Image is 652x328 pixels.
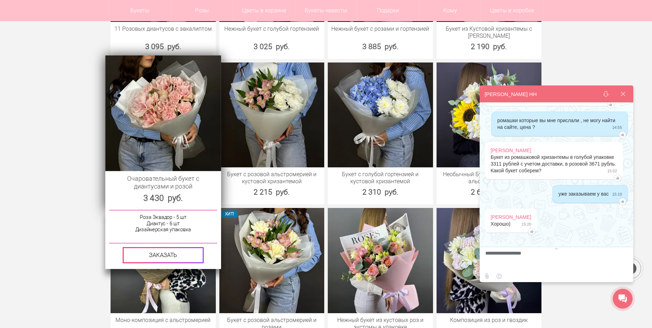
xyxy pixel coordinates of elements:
span: ХИТ! [221,210,238,218]
span: ромашки которые вы мне прислали , не могу найти на сайте, цена ? [497,118,615,130]
a: Нежный букет с голубой гортензией [223,25,321,32]
span: Букет из ромашковой хризантемы в голубой упаковке 3311 рублей с учетом доставки, в розовой 3671 р... [491,154,616,173]
a: Букет с розовой альстромерией и кустовой хризантемой [223,171,321,185]
a: Очаровательный букет с диантусами и розой [109,175,217,190]
a: Моно-композиция с альстромерией [114,317,212,324]
div: [PERSON_NAME] [491,147,531,154]
div: [PERSON_NAME] НН [485,91,537,97]
a: Букет с голубой гортензией и кустовой хризантемой [331,171,429,185]
img: Необычный Букет с подсолнухом и альстромерией [437,62,542,168]
button: Скачать историю диалога [597,85,615,102]
div: [PERSON_NAME] [491,214,531,221]
a: Букет из Кустовой хризантемы с [PERSON_NAME] [440,25,538,40]
button: Выбор смайлов [492,272,505,281]
a: Необычный Букет с подсолнухом и альстромерией [440,171,538,185]
button: Закрыть виджет [615,85,632,102]
div: 3 025 руб. [219,41,325,52]
img: Букет с голубой гортензией и кустовой хризантемой [328,62,433,168]
a: Композиция из роз и гвоздик [440,317,538,324]
img: Очаровательный букет с диантусами и розой [105,55,221,171]
div: 3 095 руб. [111,41,216,52]
a: Нежный букет с розами и гортензией [331,25,429,32]
img: Букет с розовой альстромерией и кустовой хризантемой [219,62,325,168]
span: Хорошо) [491,221,510,227]
span: 15:10 [609,191,622,197]
div: 2 657 руб. [437,187,542,197]
label: Отправить файл [482,272,491,280]
img: Композиция из роз и гвоздик [437,208,542,313]
span: уже заказываем у вас [558,191,609,197]
div: 3 430 руб. [105,192,221,204]
span: 14:55 [609,124,622,131]
div: 2 190 руб. [437,41,542,52]
div: 2 215 руб. [219,187,325,197]
img: Нежный букет из кустовых роз и эустомы в упаковке [328,208,433,313]
div: Роза Эквадор - 5 шт Диантус - 6 шт Дизайнерская упаковка [109,210,217,244]
a: 11 Розовых диантусов с эвкалиптом [114,25,212,32]
span: 15:02 [604,167,617,174]
div: 3 885 руб. [328,41,433,52]
span: 15:20 [518,221,532,227]
img: Букет с розовой альстромерией и розами [219,208,325,313]
div: 2 310 руб. [328,187,433,197]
